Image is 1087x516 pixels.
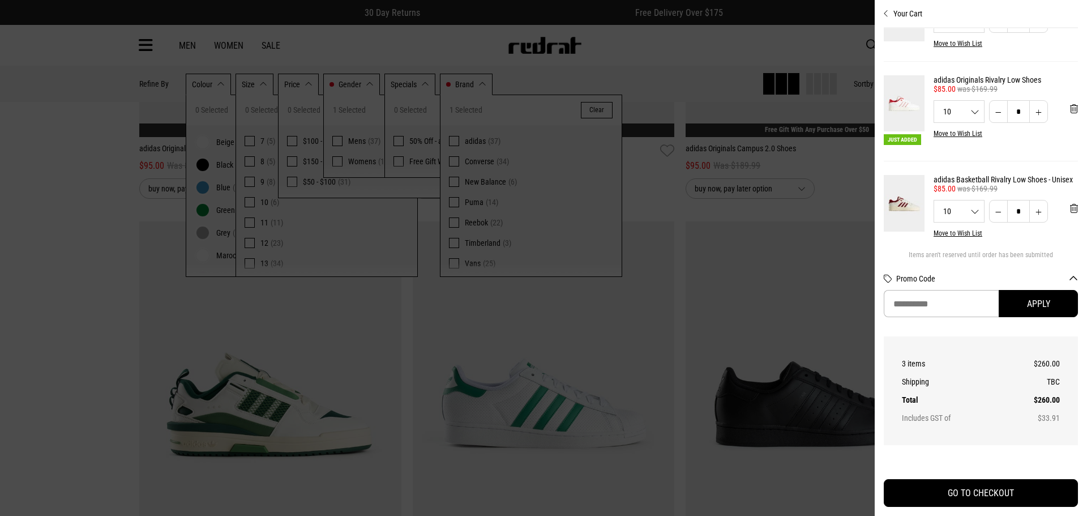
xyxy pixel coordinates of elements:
input: Quantity [1007,200,1030,223]
button: Promo Code [896,274,1078,283]
td: $260.00 [1005,355,1060,373]
button: Decrease quantity [989,100,1008,123]
td: TBC [1005,373,1060,391]
span: 10 [934,108,984,116]
button: Move to Wish List [934,130,982,138]
span: 10 [934,207,984,215]
span: was $169.99 [957,184,998,193]
span: $85.00 [934,84,956,93]
button: Increase quantity [1029,200,1048,223]
th: Includes GST of [902,409,1005,427]
a: adidas Basketball Rivalry Low Shoes - Unisex [934,175,1078,184]
button: Move to Wish List [934,40,982,48]
input: Quantity [1007,100,1030,123]
button: Increase quantity [1029,100,1048,123]
input: Promo Code [884,290,999,317]
img: adidas Basketball Rivalry Low Shoes - Unisex [884,175,925,231]
span: was $169.99 [957,84,998,93]
button: Open LiveChat chat widget [9,5,43,39]
button: Decrease quantity [989,200,1008,223]
img: adidas Originals Rivalry Low Shoes [884,75,925,131]
div: Items aren't reserved until order has been submitted [884,251,1078,268]
td: $260.00 [1005,391,1060,409]
iframe: Customer reviews powered by Trustpilot [884,459,1078,470]
th: 3 items [902,355,1005,373]
a: adidas Originals Rivalry Low Shoes [934,75,1078,84]
td: $33.91 [1005,409,1060,427]
button: 'Remove from cart [1061,194,1087,223]
th: Shipping [902,373,1005,391]
button: 'Remove from cart [1061,95,1087,123]
th: Total [902,391,1005,409]
button: Move to Wish List [934,229,982,237]
span: Just Added [884,134,921,145]
button: Apply [999,290,1078,317]
span: $85.00 [934,184,956,193]
button: GO TO CHECKOUT [884,479,1078,507]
